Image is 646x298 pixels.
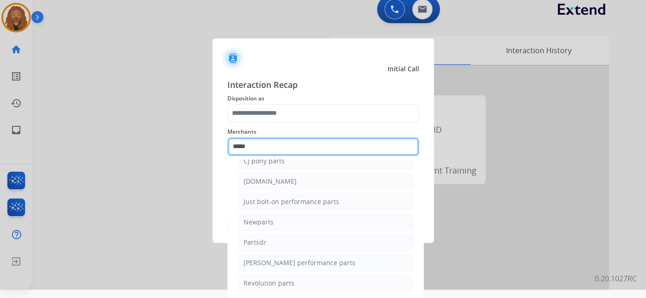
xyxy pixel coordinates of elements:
[388,64,419,74] span: Initial Call
[244,279,294,288] div: Revolution parts
[244,197,339,206] div: Just bolt-on performance parts
[227,78,419,93] span: Interaction Recap
[244,258,355,267] div: [PERSON_NAME] performance parts
[227,126,419,137] span: Merchants
[227,93,419,104] span: Disposition as
[595,273,637,284] p: 0.20.1027RC
[244,156,285,166] div: Cj pony parts
[244,238,266,247] div: Partsdr
[244,217,274,227] div: Newparts
[244,177,297,186] div: [DOMAIN_NAME]
[222,47,244,69] img: contactIcon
